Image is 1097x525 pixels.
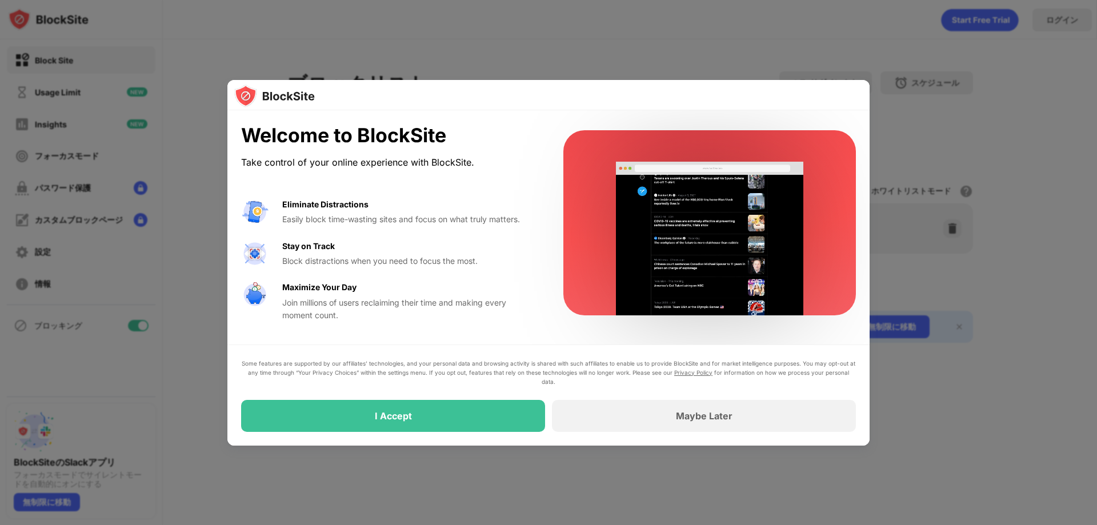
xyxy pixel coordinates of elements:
div: Welcome to BlockSite [241,124,536,147]
img: value-focus.svg [241,240,269,267]
div: Join millions of users reclaiming their time and making every moment count. [282,296,536,322]
img: value-safe-time.svg [241,281,269,308]
div: I Accept [375,410,412,422]
div: Maybe Later [676,410,732,422]
div: Maximize Your Day [282,281,357,294]
img: logo-blocksite.svg [234,85,315,107]
img: value-avoid-distractions.svg [241,198,269,226]
div: Eliminate Distractions [282,198,369,211]
div: Some features are supported by our affiliates’ technologies, and your personal data and browsing ... [241,359,856,386]
div: Stay on Track [282,240,335,253]
div: Take control of your online experience with BlockSite. [241,154,536,171]
div: Block distractions when you need to focus the most. [282,255,536,267]
div: Easily block time-wasting sites and focus on what truly matters. [282,213,536,226]
a: Privacy Policy [674,369,712,376]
